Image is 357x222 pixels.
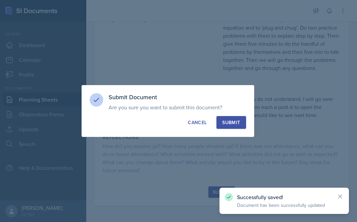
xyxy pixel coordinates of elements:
p: Are you sure you want to submit this document? [109,104,246,111]
div: Cancel [188,119,207,126]
div: Submit [222,119,240,126]
h3: Submit Document [109,93,246,101]
button: Submit [216,116,246,129]
p: Successfully saved! [237,194,331,200]
p: Document has been successfully updated [237,202,331,209]
button: Cancel [182,116,212,129]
